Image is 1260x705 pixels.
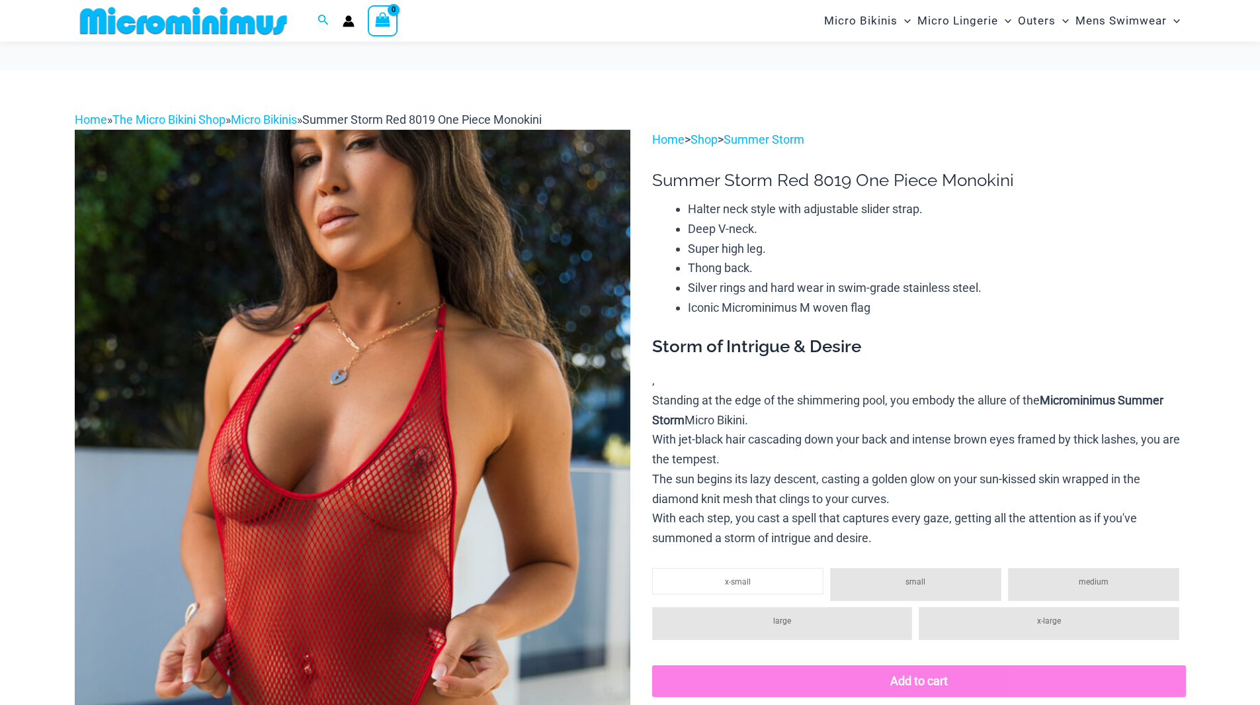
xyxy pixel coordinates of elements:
[914,4,1015,38] a: Micro LingerieMenu ToggleMenu Toggle
[819,2,1186,40] nav: Site Navigation
[688,199,1185,219] li: Halter neck style with adjustable slider strap.
[905,577,925,587] span: small
[652,665,1185,697] button: Add to cart
[231,113,297,126] a: Micro Bikinis
[652,336,1185,548] div: ,
[302,113,542,126] span: Summer Storm Red 8019 One Piece Monokini
[75,6,292,36] img: MM SHOP LOGO FLAT
[688,219,1185,239] li: Deep V-neck.
[919,607,1179,640] li: x-large
[821,4,914,38] a: Micro BikinisMenu ToggleMenu Toggle
[1079,577,1109,587] span: medium
[688,298,1185,318] li: Iconic Microminimus M woven flag
[1056,4,1069,38] span: Menu Toggle
[652,130,1185,150] p: > >
[824,4,898,38] span: Micro Bikinis
[343,15,355,27] a: Account icon link
[112,113,226,126] a: The Micro Bikini Shop
[652,336,1185,358] h3: Storm of Intrigue & Desire
[688,239,1185,259] li: Super high leg.
[688,278,1185,298] li: Silver rings and hard wear in swim-grade stainless steel.
[1037,616,1061,626] span: x-large
[1008,568,1179,601] li: medium
[317,13,329,29] a: Search icon link
[75,113,542,126] span: » » »
[830,568,1001,601] li: small
[773,616,791,626] span: large
[652,568,823,594] li: x-small
[898,4,911,38] span: Menu Toggle
[1075,4,1167,38] span: Mens Swimwear
[1015,4,1072,38] a: OutersMenu ToggleMenu Toggle
[688,258,1185,278] li: Thong back.
[725,577,751,587] span: x-small
[691,132,718,146] a: Shop
[368,5,398,36] a: View Shopping Cart, empty
[1167,4,1180,38] span: Menu Toggle
[652,391,1185,548] p: Standing at the edge of the shimmering pool, you embody the allure of the Micro Bikini. With jet-...
[998,4,1011,38] span: Menu Toggle
[652,393,1163,427] b: Microminimus Summer Storm
[917,4,998,38] span: Micro Lingerie
[75,113,107,126] a: Home
[652,607,912,640] li: large
[652,170,1185,191] h1: Summer Storm Red 8019 One Piece Monokini
[724,132,804,146] a: Summer Storm
[1018,4,1056,38] span: Outers
[1072,4,1183,38] a: Mens SwimwearMenu ToggleMenu Toggle
[652,132,685,146] a: Home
